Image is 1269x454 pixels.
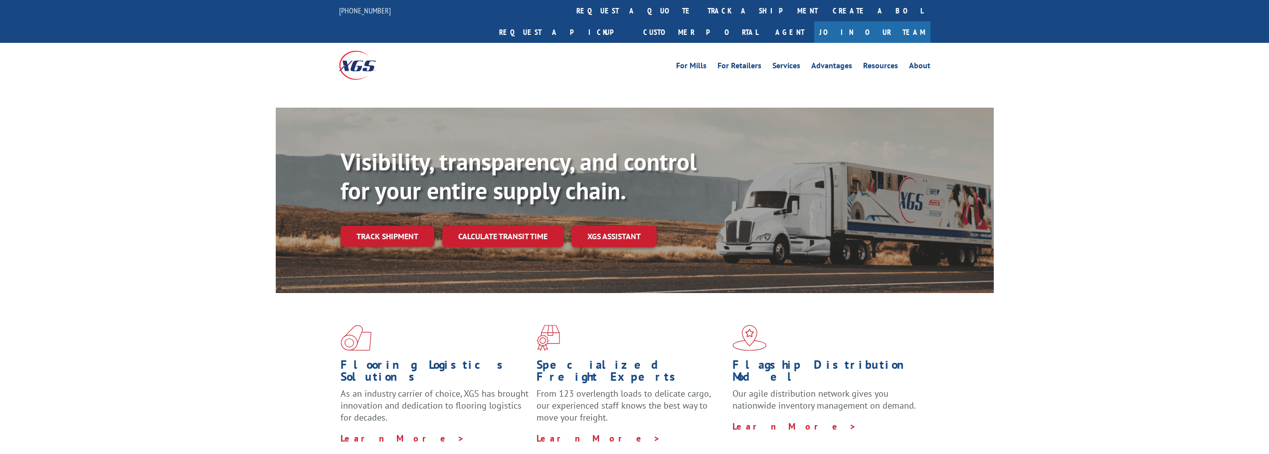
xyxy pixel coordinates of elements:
[341,359,529,388] h1: Flooring Logistics Solutions
[339,5,391,15] a: [PHONE_NUMBER]
[341,433,465,444] a: Learn More >
[537,433,661,444] a: Learn More >
[732,359,921,388] h1: Flagship Distribution Model
[492,21,636,43] a: Request a pickup
[341,325,371,351] img: xgs-icon-total-supply-chain-intelligence-red
[732,325,767,351] img: xgs-icon-flagship-distribution-model-red
[772,62,800,73] a: Services
[732,421,857,432] a: Learn More >
[442,226,563,247] a: Calculate transit time
[676,62,707,73] a: For Mills
[863,62,898,73] a: Resources
[636,21,765,43] a: Customer Portal
[537,359,725,388] h1: Specialized Freight Experts
[732,388,916,411] span: Our agile distribution network gives you nationwide inventory management on demand.
[341,388,529,423] span: As an industry carrier of choice, XGS has brought innovation and dedication to flooring logistics...
[765,21,814,43] a: Agent
[341,146,697,206] b: Visibility, transparency, and control for your entire supply chain.
[537,325,560,351] img: xgs-icon-focused-on-flooring-red
[814,21,930,43] a: Join Our Team
[909,62,930,73] a: About
[341,226,434,247] a: Track shipment
[571,226,657,247] a: XGS ASSISTANT
[718,62,761,73] a: For Retailers
[537,388,725,432] p: From 123 overlength loads to delicate cargo, our experienced staff knows the best way to move you...
[811,62,852,73] a: Advantages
